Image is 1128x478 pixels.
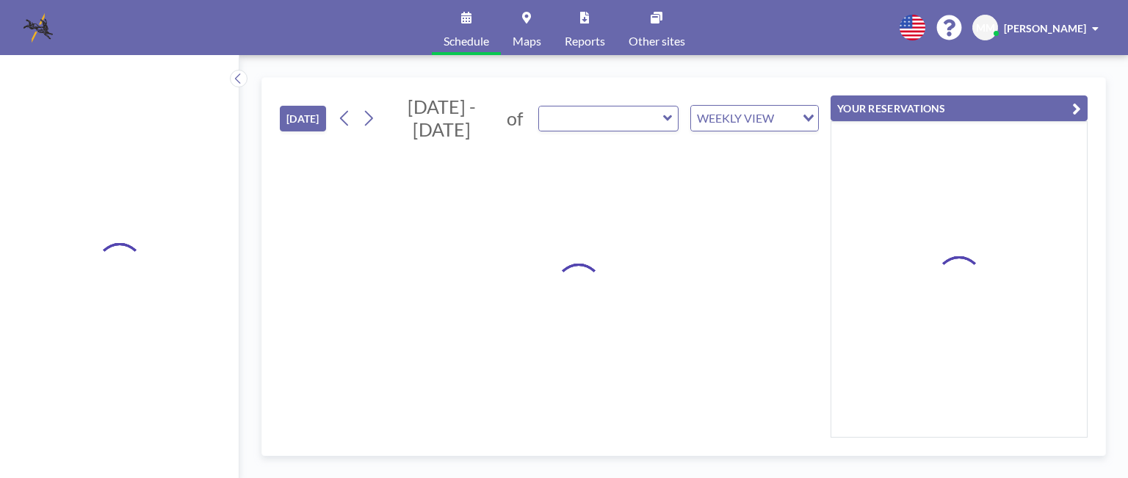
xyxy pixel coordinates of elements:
[507,107,523,130] span: of
[23,13,53,43] img: organization-logo
[831,95,1088,121] button: YOUR RESERVATIONS
[513,35,541,47] span: Maps
[444,35,489,47] span: Schedule
[1004,22,1086,35] span: [PERSON_NAME]
[565,35,605,47] span: Reports
[976,21,995,35] span: MM
[629,35,685,47] span: Other sites
[280,106,326,131] button: [DATE]
[691,106,818,131] div: Search for option
[408,95,476,140] span: [DATE] - [DATE]
[778,109,794,128] input: Search for option
[694,109,777,128] span: WEEKLY VIEW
